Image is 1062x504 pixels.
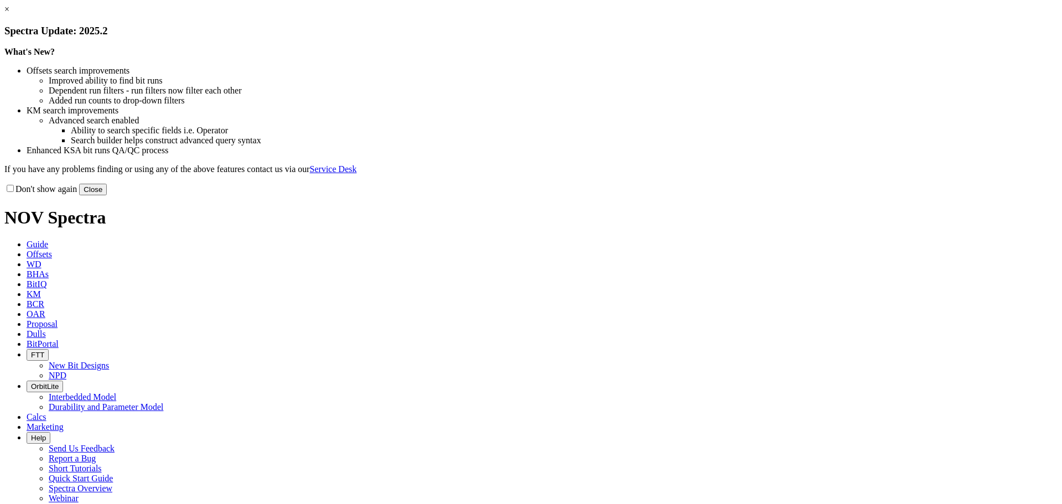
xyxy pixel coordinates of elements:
[27,259,41,269] span: WD
[49,464,102,473] a: Short Tutorials
[27,339,59,349] span: BitPortal
[49,116,1058,126] li: Advanced search enabled
[27,66,1058,76] li: Offsets search improvements
[4,25,1058,37] h3: Spectra Update: 2025.2
[27,269,49,279] span: BHAs
[31,434,46,442] span: Help
[79,184,107,195] button: Close
[310,164,357,174] a: Service Desk
[27,309,45,319] span: OAR
[27,146,1058,155] li: Enhanced KSA bit runs QA/QC process
[27,412,46,422] span: Calcs
[4,47,55,56] strong: What's New?
[31,382,59,391] span: OrbitLite
[4,184,77,194] label: Don't show again
[49,454,96,463] a: Report a Bug
[71,136,1058,146] li: Search builder helps construct advanced query syntax
[27,329,46,339] span: Dulls
[49,493,79,503] a: Webinar
[7,185,14,192] input: Don't show again
[27,250,52,259] span: Offsets
[49,402,164,412] a: Durability and Parameter Model
[27,279,46,289] span: BitIQ
[71,126,1058,136] li: Ability to search specific fields i.e. Operator
[49,474,113,483] a: Quick Start Guide
[27,422,64,432] span: Marketing
[49,76,1058,86] li: Improved ability to find bit runs
[49,361,109,370] a: New Bit Designs
[49,371,66,380] a: NPD
[27,106,1058,116] li: KM search improvements
[49,444,114,453] a: Send Us Feedback
[27,299,44,309] span: BCR
[4,164,1058,174] p: If you have any problems finding or using any of the above features contact us via our
[27,240,48,249] span: Guide
[4,4,9,14] a: ×
[49,484,112,493] a: Spectra Overview
[27,289,41,299] span: KM
[49,96,1058,106] li: Added run counts to drop-down filters
[31,351,44,359] span: FTT
[49,86,1058,96] li: Dependent run filters - run filters now filter each other
[4,207,1058,228] h1: NOV Spectra
[49,392,116,402] a: Interbedded Model
[27,319,58,329] span: Proposal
